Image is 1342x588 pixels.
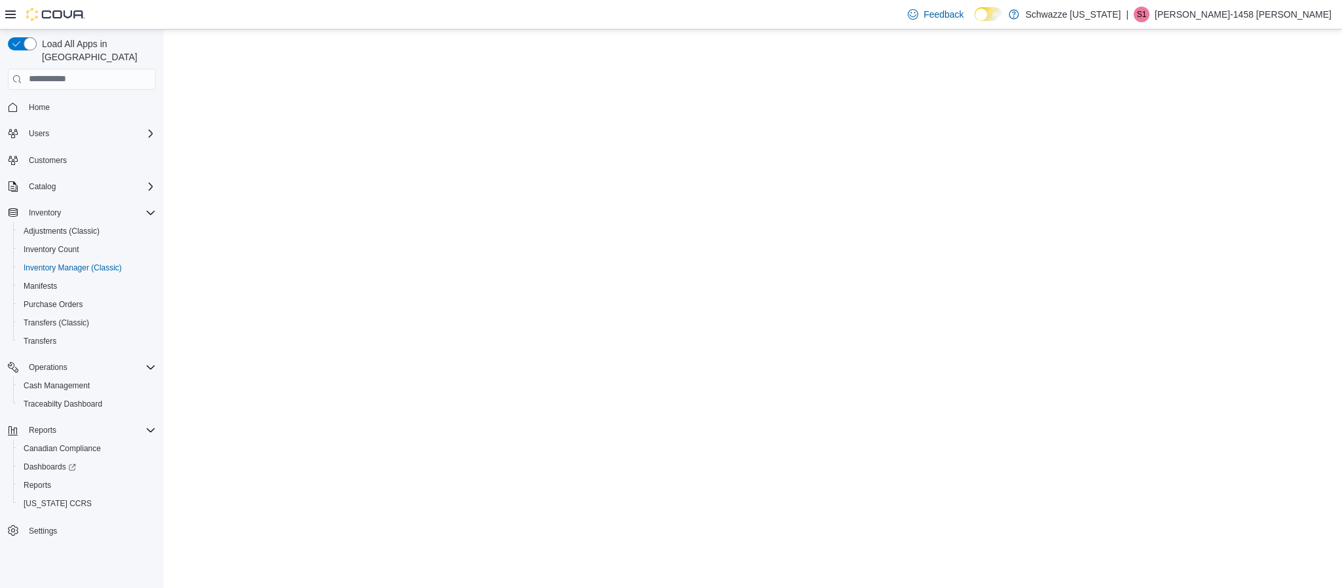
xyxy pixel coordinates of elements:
[3,177,161,196] button: Catalog
[24,152,156,168] span: Customers
[18,477,56,493] a: Reports
[13,395,161,413] button: Traceabilty Dashboard
[24,523,62,539] a: Settings
[24,100,55,115] a: Home
[3,124,161,143] button: Users
[3,204,161,222] button: Inventory
[24,380,90,391] span: Cash Management
[18,441,156,456] span: Canadian Compliance
[24,443,101,454] span: Canadian Compliance
[13,476,161,494] button: Reports
[18,378,156,394] span: Cash Management
[18,315,156,331] span: Transfers (Classic)
[24,318,89,328] span: Transfers (Classic)
[13,494,161,513] button: [US_STATE] CCRS
[24,299,83,310] span: Purchase Orders
[29,362,67,373] span: Operations
[1134,7,1149,22] div: Samantha-1458 Matthews
[18,315,94,331] a: Transfers (Classic)
[18,477,156,493] span: Reports
[18,496,97,511] a: [US_STATE] CCRS
[18,223,156,239] span: Adjustments (Classic)
[18,378,95,394] a: Cash Management
[24,126,54,141] button: Users
[3,421,161,439] button: Reports
[24,480,51,490] span: Reports
[13,332,161,350] button: Transfers
[24,422,156,438] span: Reports
[24,359,73,375] button: Operations
[13,314,161,332] button: Transfers (Classic)
[13,240,161,259] button: Inventory Count
[18,396,107,412] a: Traceabilty Dashboard
[24,126,156,141] span: Users
[24,99,156,115] span: Home
[3,98,161,117] button: Home
[24,205,66,221] button: Inventory
[24,179,156,194] span: Catalog
[24,462,76,472] span: Dashboards
[29,102,50,113] span: Home
[923,8,963,21] span: Feedback
[24,522,156,538] span: Settings
[18,223,105,239] a: Adjustments (Classic)
[975,7,1002,21] input: Dark Mode
[24,498,92,509] span: [US_STATE] CCRS
[29,181,56,192] span: Catalog
[24,179,61,194] button: Catalog
[18,278,156,294] span: Manifests
[24,422,62,438] button: Reports
[37,37,156,64] span: Load All Apps in [GEOGRAPHIC_DATA]
[18,459,156,475] span: Dashboards
[18,242,156,257] span: Inventory Count
[13,295,161,314] button: Purchase Orders
[18,297,88,312] a: Purchase Orders
[13,259,161,277] button: Inventory Manager (Classic)
[8,92,156,574] nav: Complex example
[24,244,79,255] span: Inventory Count
[13,277,161,295] button: Manifests
[18,242,84,257] a: Inventory Count
[18,459,81,475] a: Dashboards
[1155,7,1332,22] p: [PERSON_NAME]-1458 [PERSON_NAME]
[26,8,85,21] img: Cova
[903,1,969,28] a: Feedback
[24,263,122,273] span: Inventory Manager (Classic)
[18,496,156,511] span: Washington CCRS
[24,281,57,291] span: Manifests
[29,155,67,166] span: Customers
[18,396,156,412] span: Traceabilty Dashboard
[3,151,161,170] button: Customers
[29,526,57,536] span: Settings
[18,260,127,276] a: Inventory Manager (Classic)
[18,278,62,294] a: Manifests
[18,333,156,349] span: Transfers
[24,336,56,346] span: Transfers
[24,399,102,409] span: Traceabilty Dashboard
[1137,7,1147,22] span: S1
[18,297,156,312] span: Purchase Orders
[29,128,49,139] span: Users
[13,439,161,458] button: Canadian Compliance
[24,153,72,168] a: Customers
[24,205,156,221] span: Inventory
[3,521,161,540] button: Settings
[18,260,156,276] span: Inventory Manager (Classic)
[29,208,61,218] span: Inventory
[1026,7,1121,22] p: Schwazze [US_STATE]
[24,359,156,375] span: Operations
[1126,7,1128,22] p: |
[3,358,161,377] button: Operations
[18,441,106,456] a: Canadian Compliance
[29,425,56,435] span: Reports
[13,377,161,395] button: Cash Management
[13,458,161,476] a: Dashboards
[13,222,161,240] button: Adjustments (Classic)
[18,333,62,349] a: Transfers
[24,226,100,236] span: Adjustments (Classic)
